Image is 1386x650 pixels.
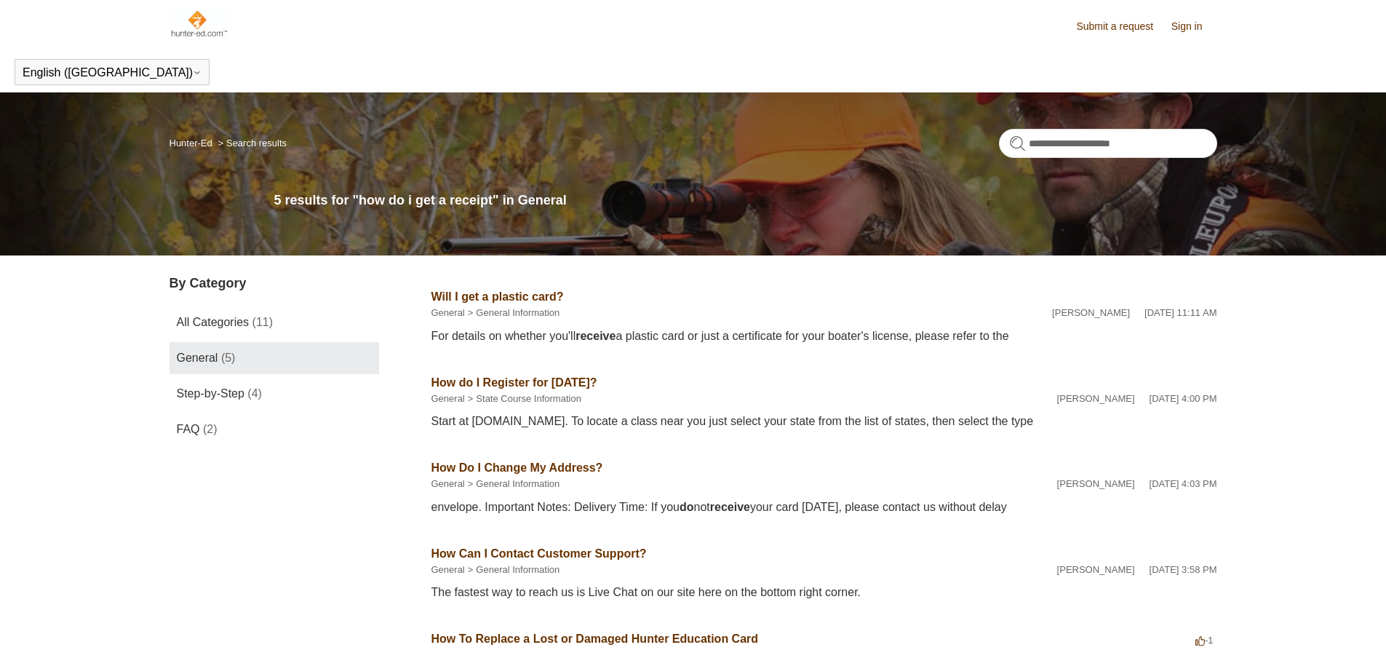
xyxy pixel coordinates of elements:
[680,501,694,513] em: do
[170,378,379,410] a: Step-by-Step (4)
[170,413,379,445] a: FAQ (2)
[431,307,465,318] a: General
[431,477,465,491] li: General
[221,352,236,364] span: (5)
[215,138,287,148] li: Search results
[476,307,559,318] a: General Information
[465,563,560,577] li: General Information
[252,316,273,328] span: (11)
[431,413,1217,430] div: Start at [DOMAIN_NAME]. To locate a class near you just select your state from the list of states...
[431,461,603,474] a: How Do I Change My Address?
[1171,19,1217,34] a: Sign in
[431,547,647,560] a: How Can I Contact Customer Support?
[431,499,1217,516] div: envelope. Important Notes: Delivery Time: If you not your card [DATE], please contact us without ...
[1057,477,1135,491] li: [PERSON_NAME]
[1292,601,1376,639] div: Chat Support
[476,564,559,575] a: General Information
[476,393,581,404] a: State Course Information
[177,316,250,328] span: All Categories
[431,306,465,320] li: General
[1150,564,1217,575] time: 02/12/2024, 15:58
[170,138,212,148] a: Hunter-Ed
[465,306,560,320] li: General Information
[1150,478,1217,489] time: 02/12/2024, 16:03
[431,376,597,389] a: How do I Register for [DATE]?
[177,387,244,400] span: Step-by-Step
[274,191,1217,210] h1: 5 results for "how do i get a receipt" in General
[431,393,465,404] a: General
[1144,307,1216,318] time: 04/08/2025, 11:11
[999,129,1217,158] input: Search
[177,423,200,435] span: FAQ
[465,392,581,406] li: State Course Information
[170,138,215,148] li: Hunter-Ed
[1052,306,1130,320] li: [PERSON_NAME]
[431,564,465,575] a: General
[170,274,379,293] h3: By Category
[476,478,559,489] a: General Information
[1076,19,1168,34] a: Submit a request
[431,478,465,489] a: General
[431,392,465,406] li: General
[465,477,560,491] li: General Information
[177,352,218,364] span: General
[710,501,750,513] em: receive
[431,633,759,645] a: How To Replace a Lost or Damaged Hunter Education Card
[247,387,262,400] span: (4)
[170,342,379,374] a: General (5)
[1057,392,1135,406] li: [PERSON_NAME]
[575,330,616,342] em: receive
[431,584,1217,601] div: The fastest way to reach us is Live Chat on our site here on the bottom right corner.
[23,66,202,79] button: English ([GEOGRAPHIC_DATA])
[203,423,218,435] span: (2)
[1195,635,1214,646] span: -1
[1057,563,1135,577] li: [PERSON_NAME]
[1150,393,1217,404] time: 02/12/2024, 16:00
[170,9,228,38] img: Hunter-Ed Help Center home page
[431,328,1217,345] div: For details on whether you'll a plastic card or just a certificate for your boater's license, ple...
[170,306,379,338] a: All Categories (11)
[431,290,564,303] a: Will I get a plastic card?
[431,563,465,577] li: General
